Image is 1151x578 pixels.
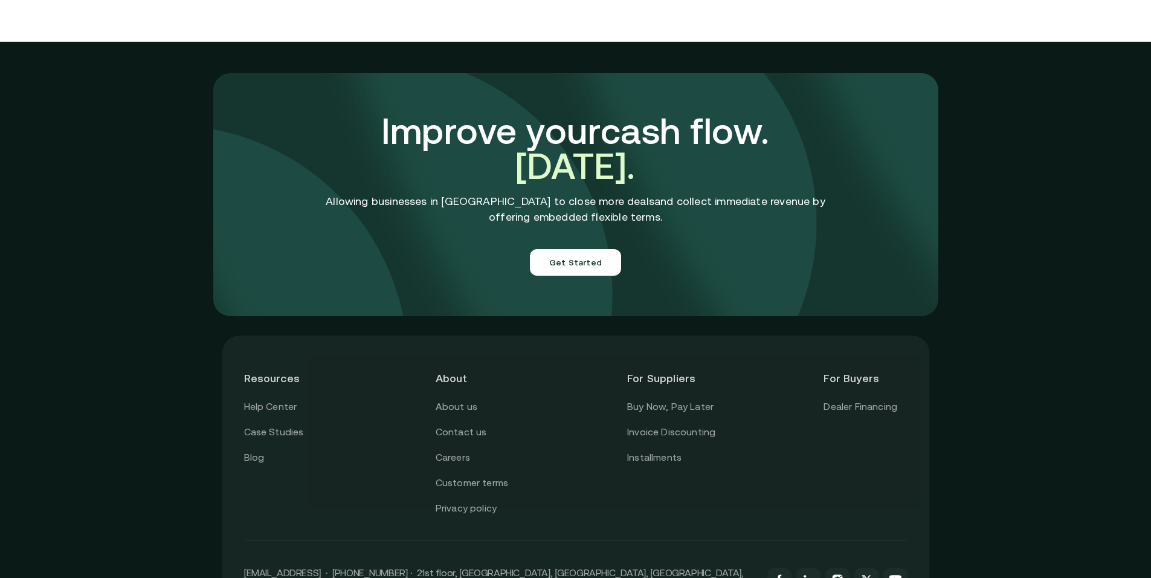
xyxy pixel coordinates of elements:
[436,424,487,440] a: Contact us
[319,114,833,184] h3: Improve your cash flow.
[515,145,636,187] span: [DATE].
[319,193,833,225] p: Allowing businesses in [GEOGRAPHIC_DATA] to close more deals and collect immediate revenue by off...
[213,73,938,316] img: comfi
[244,357,327,399] header: Resources
[436,475,508,491] a: Customer terms
[627,399,714,415] a: Buy Now, Pay Later
[627,357,715,399] header: For Suppliers
[436,501,497,516] a: Privacy policy
[627,450,682,466] a: Installments
[436,399,477,415] a: About us
[436,450,470,466] a: Careers
[244,424,304,440] a: Case Studies
[824,357,907,399] header: For Buyers
[244,399,297,415] a: Help Center
[436,357,519,399] header: About
[824,399,897,415] a: Dealer Financing
[530,249,621,276] button: Get Started
[627,424,715,440] a: Invoice Discounting
[244,450,265,466] a: Blog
